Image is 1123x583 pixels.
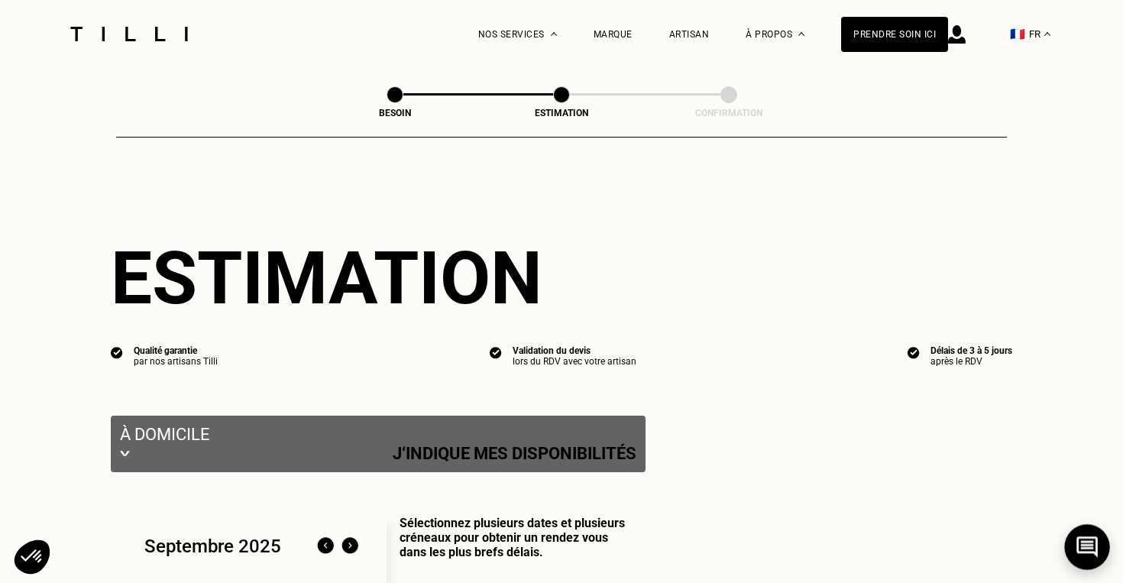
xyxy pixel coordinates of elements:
span: 🇫🇷 [1010,27,1025,41]
div: Délais de 3 à 5 jours [930,345,1012,356]
div: après le RDV [930,356,1012,367]
img: Menu déroulant [551,32,557,36]
img: Logo du service de couturière Tilli [65,27,193,41]
div: par nos artisans Tilli [134,356,218,367]
div: Confirmation [652,108,805,118]
img: Mois précédent [313,534,338,559]
img: icon list info [908,345,920,359]
img: icon list info [111,345,123,359]
a: Artisan [669,29,710,40]
a: Marque [594,29,633,40]
img: Menu déroulant à propos [798,32,804,36]
div: Estimation [485,108,638,118]
img: menu déroulant [1044,32,1050,36]
img: svg+xml;base64,PHN2ZyB3aWR0aD0iMjIiIGhlaWdodD0iMTEiIHZpZXdCb3g9IjAgMCAyMiAxMSIgZmlsbD0ibm9uZSIgeG... [120,444,130,463]
img: Mois suivant [338,534,362,559]
div: lors du RDV avec votre artisan [513,356,636,367]
div: Septembre 2025 [144,536,281,557]
img: icon list info [490,345,502,359]
div: Estimation [111,235,1012,321]
img: icône connexion [948,25,966,44]
a: Prendre soin ici [841,17,948,52]
div: Validation du devis [513,345,636,356]
div: Besoin [319,108,471,118]
p: J‘indique mes disponibilités [393,444,636,463]
div: Qualité garantie [134,345,218,356]
p: À domicile [120,425,636,444]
